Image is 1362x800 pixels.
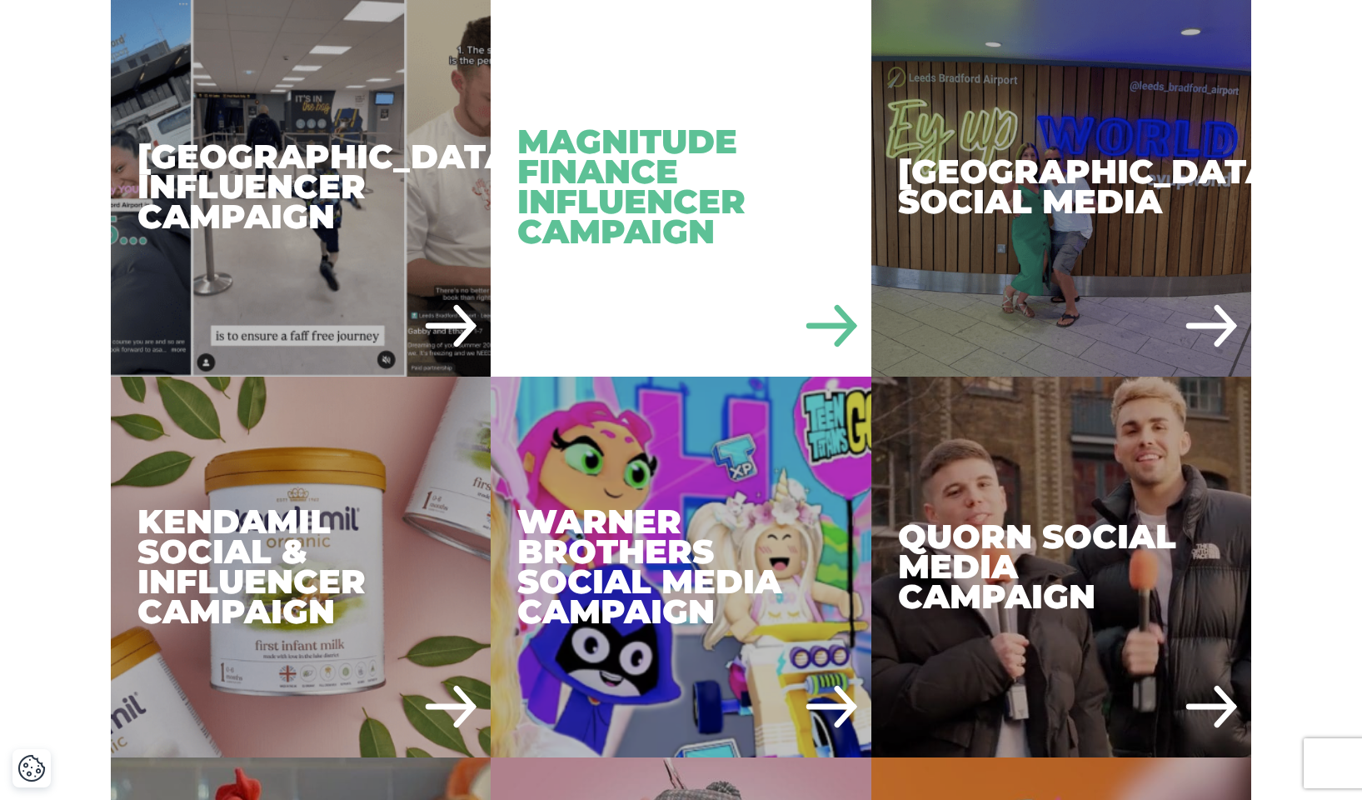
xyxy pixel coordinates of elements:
img: Revisit consent button [17,754,46,782]
button: Cookie Settings [17,754,46,782]
div: Kendamil Social & Influencer Campaign [111,377,491,757]
div: Warner Brothers Social Media Campaign [491,377,871,757]
a: Kendamil Social & Influencer Campaign Kendamil Social & Influencer Campaign [111,377,491,757]
a: Warner Brothers Social Media Campaign Warner Brothers Social Media Campaign [491,377,871,757]
div: Quorn Social Media Campaign [871,377,1252,757]
a: Quorn Social Media Campaign Quorn Social Media Campaign [871,377,1252,757]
